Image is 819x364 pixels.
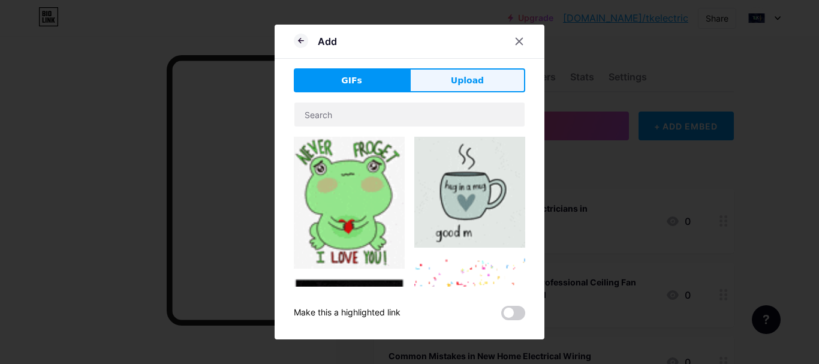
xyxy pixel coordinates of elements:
img: Gihpy [294,137,405,269]
img: Gihpy [294,278,405,358]
button: GIFs [294,68,409,92]
img: Gihpy [414,137,525,248]
input: Search [294,103,525,127]
span: Upload [451,74,484,87]
span: GIFs [341,74,362,87]
div: Add [318,34,337,49]
button: Upload [409,68,525,92]
div: Make this a highlighted link [294,306,401,320]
